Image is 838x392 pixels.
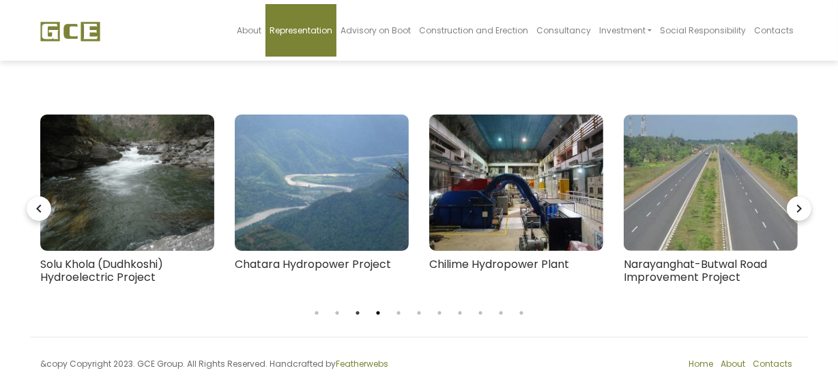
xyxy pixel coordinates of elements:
[660,25,746,36] span: Social Responsibility
[624,115,798,299] a: Narayanghat-Butwal Road Improvement Project
[412,306,426,320] button: 6 of 3
[415,4,532,57] a: Construction and Erection
[595,4,656,57] a: Investment
[265,4,336,57] a: Representation
[310,306,323,320] button: 1 of 3
[754,25,794,36] span: Contacts
[336,358,388,370] a: Featherwebs
[429,258,603,299] h4: Chilime Hydropower Plant
[536,25,591,36] span: Consultancy
[429,115,603,299] a: Chilime Hydropower Plant
[624,115,798,251] img: NRB-300x200.jpg
[721,358,745,370] a: About
[351,306,364,320] button: 3 of 3
[474,306,487,320] button: 9 of 3
[40,115,214,251] img: Page-1-Image-1-300x225.png
[330,306,344,320] button: 2 of 3
[787,196,811,221] i: navigate_next
[453,306,467,320] button: 8 of 3
[235,258,409,299] h4: Chatara Hydropower Project
[419,25,528,36] span: Construction and Erection
[40,21,100,42] img: GCE Group
[656,4,750,57] a: Social Responsibility
[599,25,646,36] span: Investment
[392,306,405,320] button: 5 of 3
[494,306,508,320] button: 10 of 3
[429,115,603,251] img: Chilime1-300x200.jpg
[233,4,265,57] a: About
[30,358,419,378] div: &copy Copyright 2023. GCE Group. All Rights Reserved. Handcrafted by
[235,115,409,251] img: Chatara-300x225.jpeg
[371,306,385,320] button: 4 of 3
[532,4,595,57] a: Consultancy
[270,25,332,36] span: Representation
[235,115,409,299] a: Chatara Hydropower Project
[433,306,446,320] button: 7 of 3
[753,358,792,370] a: Contacts
[624,258,798,299] h4: Narayanghat-Butwal Road Improvement Project
[40,258,214,299] h4: Solu Khola (Dudhkoshi) Hydroelectric Project
[27,196,51,221] i: navigate_before
[40,115,214,299] a: Solu Khola (Dudhkoshi) Hydroelectric Project
[341,25,411,36] span: Advisory on Boot
[336,4,415,57] a: Advisory on Boot
[237,25,261,36] span: About
[750,4,798,57] a: Contacts
[689,358,713,370] a: Home
[515,306,528,320] button: 11 of 3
